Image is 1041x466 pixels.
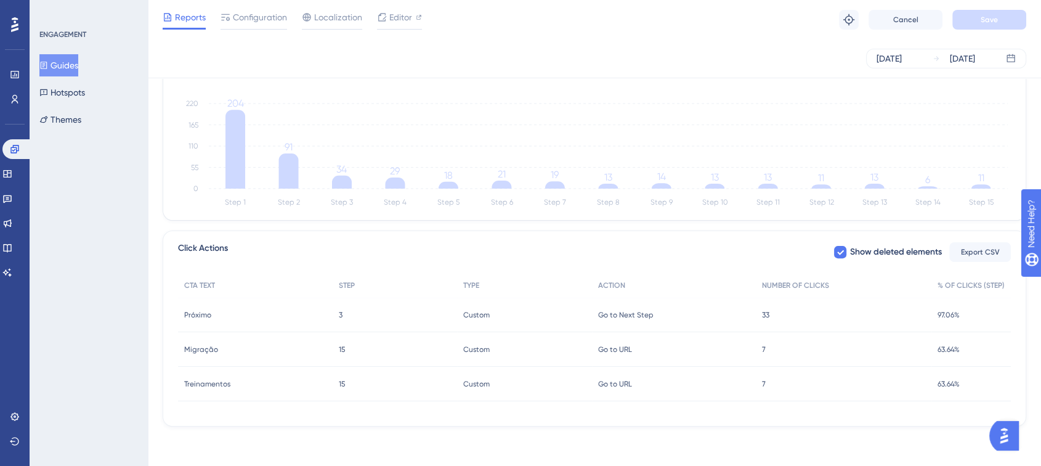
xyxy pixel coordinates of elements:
[389,10,412,25] span: Editor
[981,15,998,25] span: Save
[498,168,506,180] tspan: 21
[598,345,632,354] span: Go to URL
[756,198,780,206] tspan: Step 11
[702,198,727,206] tspan: Step 10
[762,310,769,320] span: 33
[331,198,353,206] tspan: Step 3
[39,54,78,76] button: Guides
[818,172,824,184] tspan: 11
[762,280,829,290] span: NUMBER OF CLICKS
[938,345,960,354] span: 63.64%
[39,108,81,131] button: Themes
[925,174,930,186] tspan: 6
[463,379,490,389] span: Custom
[390,165,400,177] tspan: 29
[491,198,513,206] tspan: Step 6
[184,310,211,320] span: Próximo
[339,345,346,354] span: 15
[463,310,490,320] span: Custom
[762,379,766,389] span: 7
[551,169,559,181] tspan: 19
[893,15,918,25] span: Cancel
[597,198,620,206] tspan: Step 8
[339,310,342,320] span: 3
[978,172,984,184] tspan: 11
[463,280,479,290] span: TYPE
[314,10,362,25] span: Localization
[711,171,719,183] tspan: 13
[184,379,230,389] span: Treinamentos
[950,51,975,66] div: [DATE]
[598,280,625,290] span: ACTION
[178,241,228,263] span: Click Actions
[650,198,673,206] tspan: Step 9
[188,142,198,150] tspan: 110
[952,10,1026,30] button: Save
[227,97,244,109] tspan: 204
[870,171,878,183] tspan: 13
[915,198,941,206] tspan: Step 14
[285,141,293,153] tspan: 91
[175,10,206,25] span: Reports
[598,379,632,389] span: Go to URL
[764,171,772,183] tspan: 13
[949,242,1011,262] button: Export CSV
[989,417,1026,454] iframe: UserGuiding AI Assistant Launcher
[598,310,654,320] span: Go to Next Step
[384,198,407,206] tspan: Step 4
[225,198,246,206] tspan: Step 1
[437,198,460,206] tspan: Step 5
[184,280,215,290] span: CTA TEXT
[184,345,218,354] span: Migração
[339,379,346,389] span: 15
[336,163,347,175] tspan: 34
[869,10,942,30] button: Cancel
[657,171,666,182] tspan: 14
[444,170,453,181] tspan: 18
[463,345,490,354] span: Custom
[877,51,902,66] div: [DATE]
[29,3,77,18] span: Need Help?
[233,10,287,25] span: Configuration
[191,163,198,172] tspan: 55
[604,171,612,183] tspan: 13
[39,81,85,104] button: Hotspots
[188,121,198,129] tspan: 165
[762,345,766,354] span: 7
[850,245,942,260] span: Show deleted elements
[544,198,566,206] tspan: Step 7
[186,99,198,108] tspan: 220
[862,198,887,206] tspan: Step 13
[809,198,833,206] tspan: Step 12
[938,280,1005,290] span: % OF CLICKS (STEP)
[969,198,994,206] tspan: Step 15
[278,198,300,206] tspan: Step 2
[938,310,960,320] span: 97.06%
[339,280,355,290] span: STEP
[193,184,198,193] tspan: 0
[39,30,86,39] div: ENGAGEMENT
[938,379,960,389] span: 63.64%
[961,247,1000,257] span: Export CSV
